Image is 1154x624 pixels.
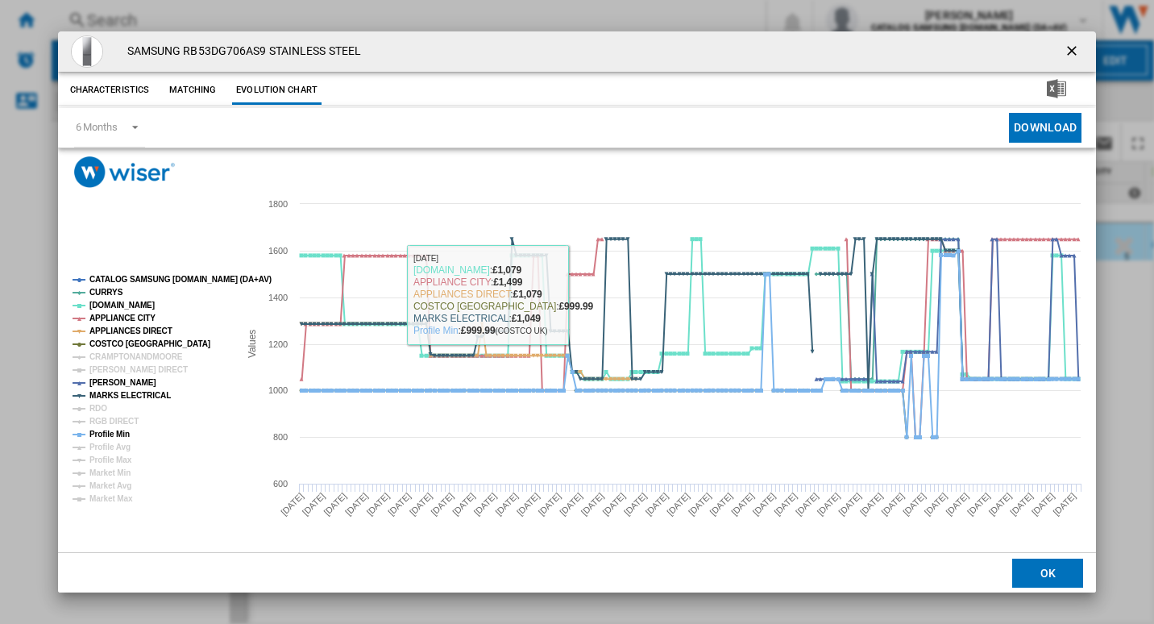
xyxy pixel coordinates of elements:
tspan: [DATE] [1051,491,1077,518]
button: Matching [157,76,228,105]
h4: SAMSUNG RB53DG706AS9 STAINLESS STEEL [119,44,362,60]
tspan: [DATE] [708,491,734,518]
tspan: 1000 [268,385,288,395]
tspan: [DATE] [429,491,455,518]
tspan: [DATE] [986,491,1013,518]
tspan: [DATE] [750,491,777,518]
tspan: [DATE] [815,491,841,518]
tspan: [DATE] [1029,491,1056,518]
tspan: [DATE] [965,491,992,518]
tspan: [DATE] [558,491,584,518]
tspan: Profile Min [89,430,130,439]
tspan: [DATE] [901,491,928,518]
tspan: APPLIANCE CITY [89,314,156,322]
ng-md-icon: getI18NText('BUTTONS.CLOSE_DIALOG') [1064,43,1083,62]
tspan: Values [247,330,258,358]
tspan: Market Min [89,468,131,477]
tspan: [DATE] [471,491,498,518]
tspan: 600 [273,479,288,489]
tspan: [DATE] [579,491,605,518]
tspan: 1200 [268,339,288,349]
tspan: 1400 [268,293,288,302]
tspan: Profile Avg [89,443,131,451]
tspan: [DATE] [450,491,477,518]
tspan: APPLIANCES DIRECT [89,327,172,335]
tspan: [DATE] [1008,491,1035,518]
img: rb53dg706as9.jpg [71,35,103,68]
tspan: [DATE] [836,491,863,518]
tspan: [DATE] [729,491,756,518]
tspan: [DATE] [300,491,326,518]
tspan: [DATE] [686,491,712,518]
tspan: [DATE] [622,491,649,518]
tspan: RDO [89,404,107,413]
tspan: [DATE] [665,491,691,518]
tspan: COSTCO [GEOGRAPHIC_DATA] [89,339,210,348]
tspan: 800 [273,432,288,442]
img: excel-24x24.png [1047,79,1066,98]
tspan: [PERSON_NAME] [89,378,156,387]
tspan: Market Max [89,494,133,503]
tspan: [DATE] [794,491,820,518]
tspan: 1800 [268,199,288,209]
tspan: [DATE] [493,491,520,518]
tspan: [DATE] [857,491,884,518]
tspan: MARKS ELECTRICAL [89,391,171,400]
tspan: [DATE] [279,491,305,518]
tspan: [DATE] [600,491,627,518]
tspan: [PERSON_NAME] DIRECT [89,365,188,374]
button: Download [1009,113,1081,143]
tspan: CATALOG SAMSUNG [DOMAIN_NAME] (DA+AV) [89,275,272,284]
button: Evolution chart [232,76,322,105]
button: OK [1012,559,1083,588]
tspan: CURRYS [89,288,123,297]
tspan: [DATE] [772,491,799,518]
tspan: [DATE] [944,491,970,518]
tspan: CRAMPTONANDMOORE [89,352,183,361]
tspan: [DOMAIN_NAME] [89,301,155,310]
tspan: [DATE] [879,491,906,518]
tspan: [DATE] [343,491,370,518]
tspan: [DATE] [515,491,542,518]
button: getI18NText('BUTTONS.CLOSE_DIALOG') [1057,35,1090,68]
tspan: [DATE] [536,491,562,518]
tspan: 1600 [268,246,288,256]
tspan: [DATE] [386,491,413,518]
div: 6 Months [76,121,118,133]
tspan: [DATE] [322,491,348,518]
button: Download in Excel [1021,76,1092,105]
img: logo_wiser_300x94.png [74,156,175,188]
tspan: [DATE] [643,491,670,518]
tspan: [DATE] [364,491,391,518]
button: Characteristics [66,76,154,105]
tspan: Market Avg [89,481,131,490]
tspan: [DATE] [407,491,434,518]
tspan: RGB DIRECT [89,417,139,426]
md-dialog: Product popup [58,31,1097,593]
tspan: Profile Max [89,456,132,464]
tspan: [DATE] [922,491,949,518]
